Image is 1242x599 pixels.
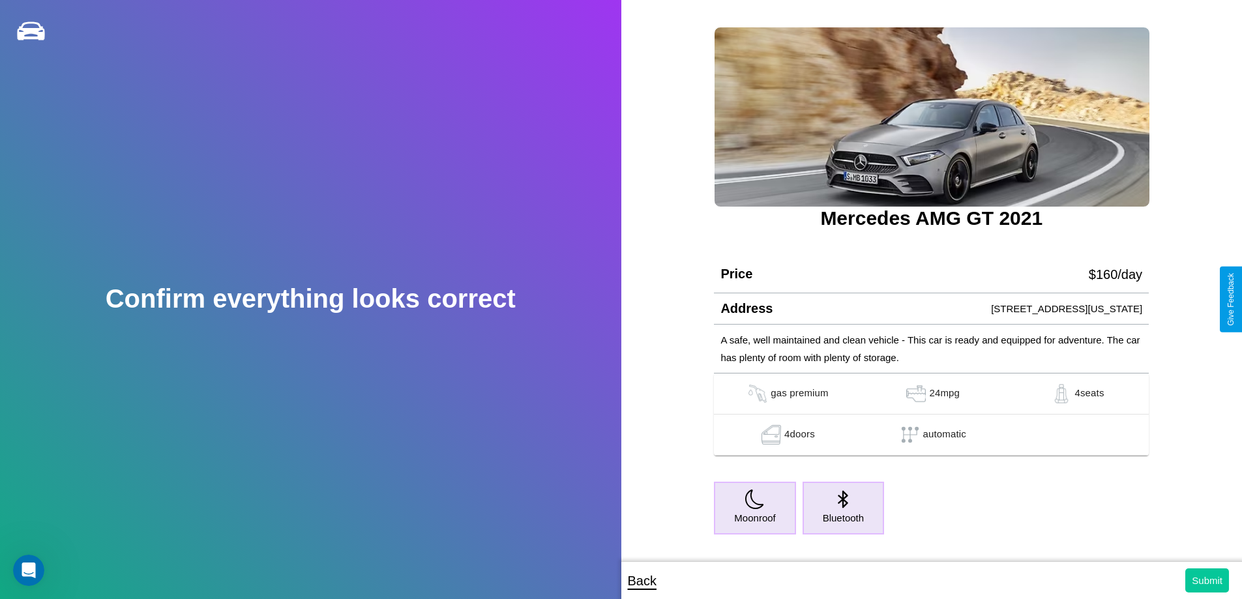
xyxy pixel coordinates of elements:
[823,509,864,527] p: Bluetooth
[745,384,771,403] img: gas
[1226,273,1235,326] div: Give Feedback
[1074,384,1104,403] p: 4 seats
[720,267,752,282] h4: Price
[758,425,784,445] img: gas
[714,207,1149,229] h3: Mercedes AMG GT 2021
[784,425,815,445] p: 4 doors
[923,425,966,445] p: automatic
[1089,263,1142,286] p: $ 160 /day
[1048,384,1074,403] img: gas
[734,509,775,527] p: Moonroof
[106,284,516,314] h2: Confirm everything looks correct
[903,384,929,403] img: gas
[1185,568,1229,592] button: Submit
[771,384,828,403] p: gas premium
[13,555,44,586] iframe: Intercom live chat
[991,300,1142,317] p: [STREET_ADDRESS][US_STATE]
[714,373,1149,456] table: simple table
[628,569,657,592] p: Back
[929,384,960,403] p: 24 mpg
[720,331,1142,366] p: A safe, well maintained and clean vehicle - This car is ready and equipped for adventure. The car...
[720,301,773,316] h4: Address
